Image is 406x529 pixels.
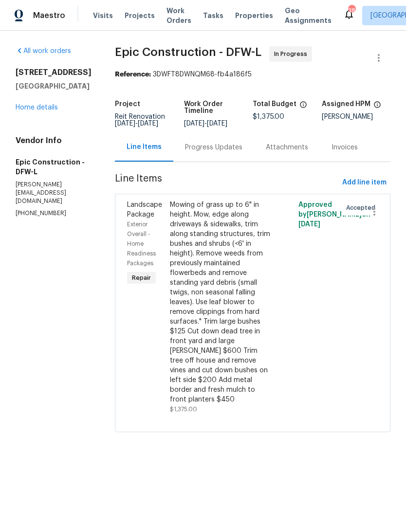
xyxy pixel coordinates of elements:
[128,273,155,283] span: Repair
[16,209,92,218] p: [PHONE_NUMBER]
[115,120,158,127] span: -
[127,221,156,266] span: Exterior Overall - Home Readiness Packages
[298,201,370,228] span: Approved by [PERSON_NAME] on
[253,113,284,120] span: $1,375.00
[115,46,261,58] span: Epic Construction - DFW-L
[203,12,223,19] span: Tasks
[322,101,370,108] h5: Assigned HPM
[170,406,197,412] span: $1,375.00
[207,120,227,127] span: [DATE]
[285,6,332,25] span: Geo Assignments
[115,70,390,79] div: 3DWFT8DWNQM68-fb4a186f5
[115,101,140,108] h5: Project
[298,221,320,228] span: [DATE]
[373,101,381,113] span: The hpm assigned to this work order.
[338,174,390,192] button: Add line item
[16,181,92,205] p: [PERSON_NAME][EMAIL_ADDRESS][DOMAIN_NAME]
[166,6,191,25] span: Work Orders
[16,157,92,177] h5: Epic Construction - DFW-L
[127,142,162,152] div: Line Items
[235,11,273,20] span: Properties
[115,113,165,127] span: Reit Renovation
[348,6,355,16] div: 38
[16,104,58,111] a: Home details
[266,143,308,152] div: Attachments
[115,120,135,127] span: [DATE]
[16,136,92,146] h4: Vendor Info
[138,120,158,127] span: [DATE]
[127,201,162,218] span: Landscape Package
[342,177,387,189] span: Add line item
[346,203,379,213] span: Accepted
[115,174,338,192] span: Line Items
[16,48,71,55] a: All work orders
[170,200,271,404] div: Mowing of grass up to 6" in height. Mow, edge along driveways & sidewalks, trim along standing st...
[16,81,92,91] h5: [GEOGRAPHIC_DATA]
[93,11,113,20] span: Visits
[299,101,307,113] span: The total cost of line items that have been proposed by Opendoor. This sum includes line items th...
[253,101,296,108] h5: Total Budget
[322,113,391,120] div: [PERSON_NAME]
[33,11,65,20] span: Maestro
[16,68,92,77] h2: [STREET_ADDRESS]
[184,120,204,127] span: [DATE]
[184,101,253,114] h5: Work Order Timeline
[274,49,311,59] span: In Progress
[115,71,151,78] b: Reference:
[185,143,242,152] div: Progress Updates
[125,11,155,20] span: Projects
[332,143,358,152] div: Invoices
[184,120,227,127] span: -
